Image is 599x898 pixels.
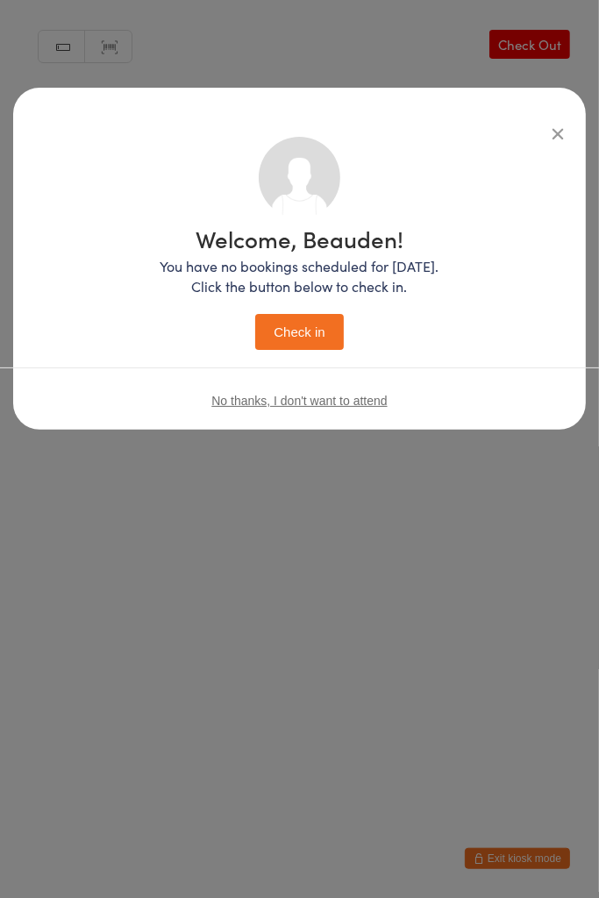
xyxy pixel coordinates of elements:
p: You have no bookings scheduled for [DATE]. Click the button below to check in. [160,256,439,296]
img: no_photo.png [259,137,340,218]
button: No thanks, I don't want to attend [211,394,387,408]
button: Check in [255,314,343,350]
h1: Welcome, Beauden! [160,227,439,250]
